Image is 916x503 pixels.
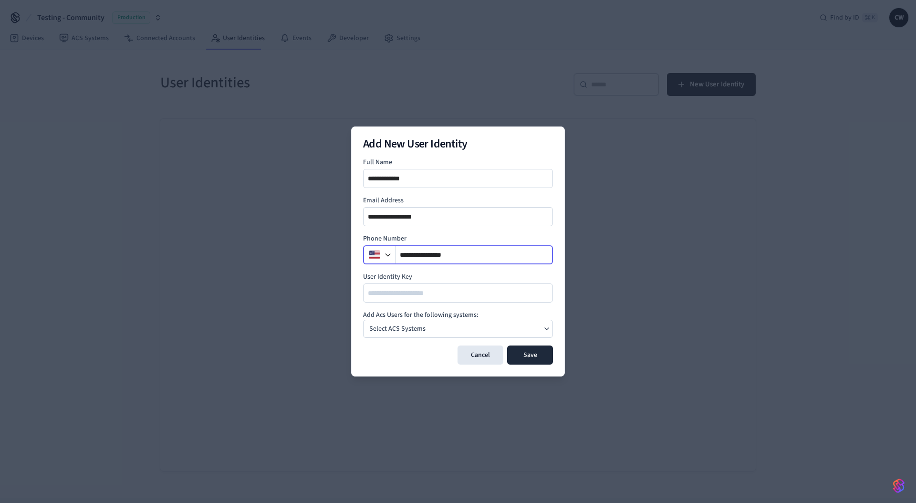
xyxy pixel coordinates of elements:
img: SeamLogoGradient.69752ec5.svg [893,478,905,493]
label: Phone Number [363,234,553,243]
button: Select ACS Systems [363,320,553,338]
button: Save [507,346,553,365]
label: Full Name [363,157,553,167]
label: User Identity Key [363,272,553,282]
label: Email Address [363,196,553,205]
button: Cancel [458,346,503,365]
p: Select ACS Systems [369,324,426,334]
h4: Add Acs Users for the following systems: [363,310,553,320]
h2: Add New User Identity [363,138,553,150]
